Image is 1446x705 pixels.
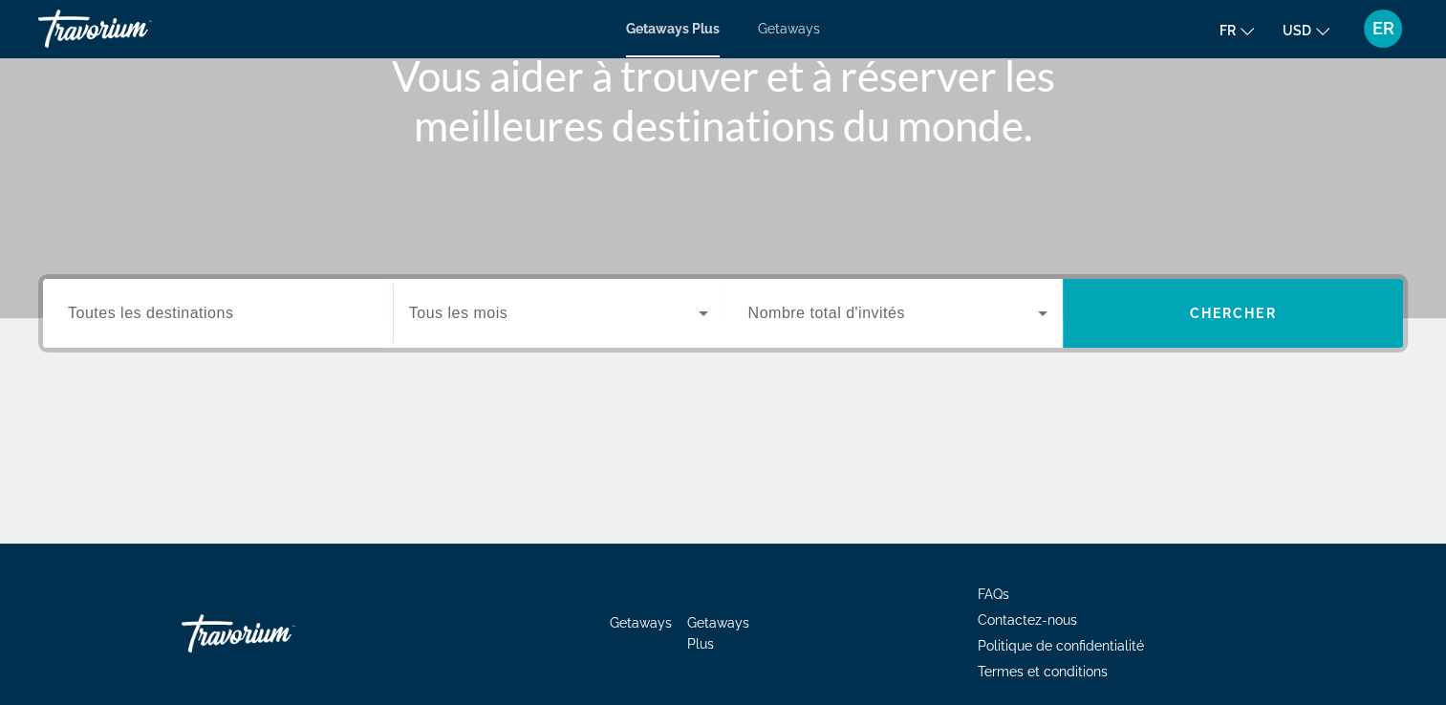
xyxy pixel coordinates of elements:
[978,587,1009,602] a: FAQs
[409,305,507,321] span: Tous les mois
[1063,279,1403,348] button: Search
[626,21,720,36] a: Getaways Plus
[182,605,373,662] a: Go Home
[978,612,1077,628] a: Contactez-nous
[1219,16,1254,44] button: Change language
[748,305,905,321] span: Nombre total d'invités
[365,51,1082,150] h1: Vous aider à trouver et à réserver les meilleures destinations du monde.
[1358,9,1408,49] button: User Menu
[610,615,672,630] a: Getaways
[68,305,233,321] span: Toutes les destinations
[758,21,820,36] a: Getaways
[1283,16,1329,44] button: Change currency
[38,4,229,53] a: Travorium
[1190,306,1277,321] span: Chercher
[43,279,1403,348] div: Search widget
[1283,23,1311,38] span: USD
[1219,23,1236,38] span: fr
[1372,19,1394,38] span: ER
[687,615,749,652] a: Getaways Plus
[978,664,1108,679] a: Termes et conditions
[978,638,1144,653] a: Politique de confidentialité
[68,303,368,326] input: Select destination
